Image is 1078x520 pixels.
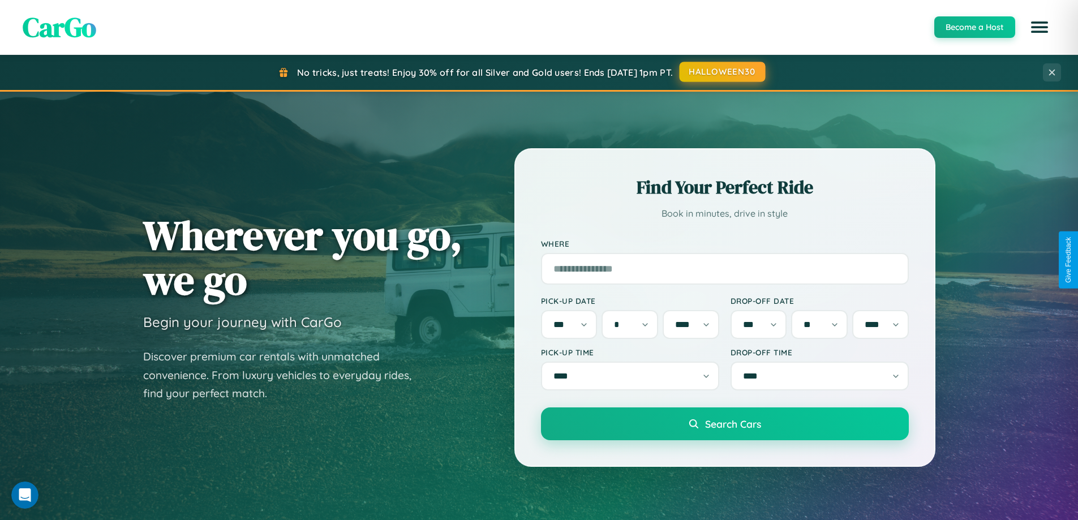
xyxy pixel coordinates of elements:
[541,239,909,248] label: Where
[731,347,909,357] label: Drop-off Time
[541,205,909,222] p: Book in minutes, drive in style
[541,347,719,357] label: Pick-up Time
[541,407,909,440] button: Search Cars
[1024,11,1055,43] button: Open menu
[1064,237,1072,283] div: Give Feedback
[541,175,909,200] h2: Find Your Perfect Ride
[934,16,1015,38] button: Become a Host
[731,296,909,306] label: Drop-off Date
[143,347,426,403] p: Discover premium car rentals with unmatched convenience. From luxury vehicles to everyday rides, ...
[297,67,673,78] span: No tricks, just treats! Enjoy 30% off for all Silver and Gold users! Ends [DATE] 1pm PT.
[143,213,462,302] h1: Wherever you go, we go
[541,296,719,306] label: Pick-up Date
[143,313,342,330] h3: Begin your journey with CarGo
[705,418,761,430] span: Search Cars
[680,62,766,82] button: HALLOWEEN30
[23,8,96,46] span: CarGo
[11,482,38,509] iframe: Intercom live chat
